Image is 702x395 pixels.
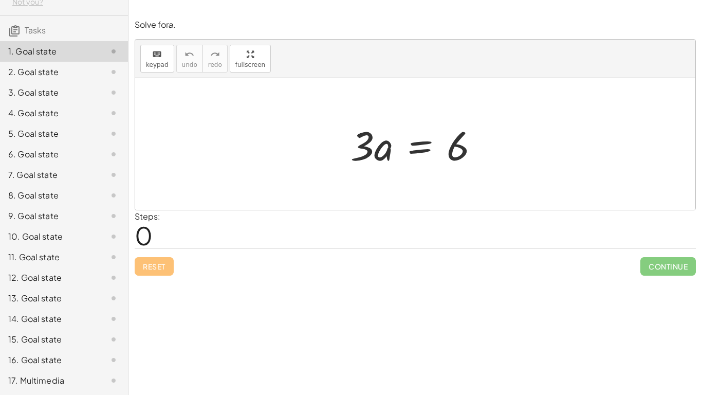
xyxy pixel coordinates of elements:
[8,107,91,119] div: 4. Goal state
[25,25,46,35] span: Tasks
[8,251,91,263] div: 11. Goal state
[107,107,120,119] i: Task not started.
[152,48,162,61] i: keyboard
[107,86,120,99] i: Task not started.
[107,189,120,202] i: Task not started.
[107,354,120,366] i: Task not started.
[8,333,91,346] div: 15. Goal state
[107,313,120,325] i: Task not started.
[169,19,173,30] em: a
[135,19,696,31] p: Solve for .
[230,45,271,73] button: fullscreen
[235,61,265,68] span: fullscreen
[107,66,120,78] i: Task not started.
[176,45,203,73] button: undoundo
[107,333,120,346] i: Task not started.
[146,61,169,68] span: keypad
[107,272,120,284] i: Task not started.
[107,292,120,304] i: Task not started.
[107,128,120,140] i: Task not started.
[107,210,120,222] i: Task not started.
[107,374,120,387] i: Task not started.
[184,48,194,61] i: undo
[135,211,160,222] label: Steps:
[107,230,120,243] i: Task not started.
[135,220,153,251] span: 0
[8,169,91,181] div: 7. Goal state
[182,61,197,68] span: undo
[8,292,91,304] div: 13. Goal state
[8,230,91,243] div: 10. Goal state
[107,148,120,160] i: Task not started.
[107,251,120,263] i: Task not started.
[8,189,91,202] div: 8. Goal state
[8,313,91,325] div: 14. Goal state
[210,48,220,61] i: redo
[8,128,91,140] div: 5. Goal state
[8,354,91,366] div: 16. Goal state
[8,45,91,58] div: 1. Goal state
[8,148,91,160] div: 6. Goal state
[202,45,228,73] button: redoredo
[208,61,222,68] span: redo
[140,45,174,73] button: keyboardkeypad
[107,169,120,181] i: Task not started.
[8,210,91,222] div: 9. Goal state
[8,86,91,99] div: 3. Goal state
[107,45,120,58] i: Task not started.
[8,66,91,78] div: 2. Goal state
[8,374,91,387] div: 17. Multimedia
[8,272,91,284] div: 12. Goal state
